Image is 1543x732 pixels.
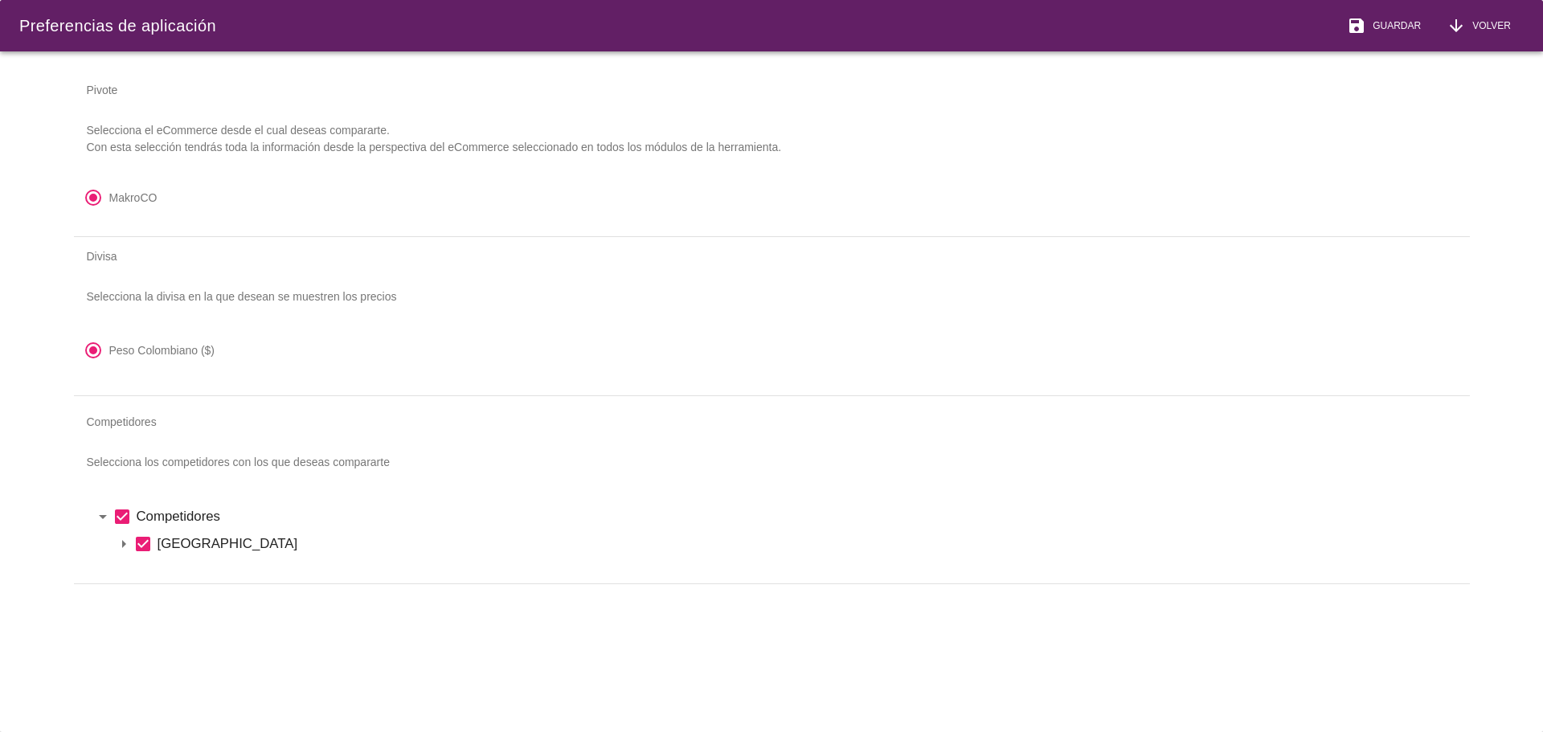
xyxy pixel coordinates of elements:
label: Competidores [137,506,1451,526]
div: Divisa [74,237,1470,276]
p: Selecciona la divisa en la que desean se muestren los precios [74,276,1470,318]
p: Selecciona el eCommerce desde el cual deseas compararte. Con esta selección tendrás toda la infor... [74,109,1470,169]
p: Selecciona los competidores con los que deseas compararte [74,441,1470,484]
i: arrow_downward [1447,16,1466,35]
i: check_box [133,534,153,554]
label: [GEOGRAPHIC_DATA] [158,534,1451,554]
label: Peso Colombiano ($) [109,342,215,358]
i: save [1347,16,1366,35]
span: Volver [1466,18,1511,33]
i: check_box [113,507,132,526]
div: Competidores [74,403,1470,441]
i: arrow_drop_down [93,507,113,526]
span: Guardar [1366,18,1421,33]
label: MakroCO [109,190,158,206]
div: Preferencias de aplicación [19,14,216,38]
i: arrow_drop_down [114,534,133,554]
div: Pivote [74,71,1470,109]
